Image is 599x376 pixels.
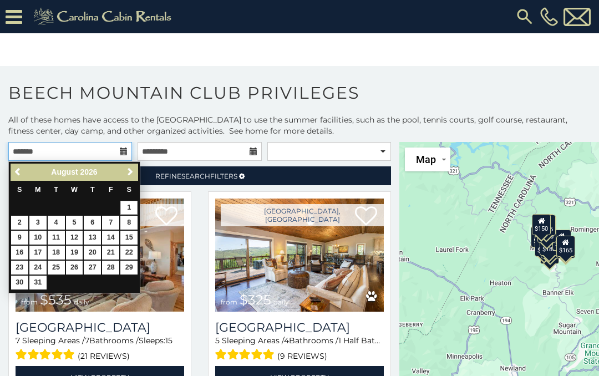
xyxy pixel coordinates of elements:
span: Next [126,167,135,176]
a: 20 [84,246,101,260]
a: 26 [66,261,83,275]
span: Tuesday [54,186,58,194]
a: 1 [120,201,138,215]
span: (9 reviews) [277,349,327,363]
span: $535 [40,292,72,308]
span: Previous [14,167,23,176]
a: 17 [29,246,47,260]
a: 22 [120,246,138,260]
a: 31 [29,276,47,289]
span: 1 Half Baths / [338,336,389,345]
img: Beech Mountain Vista [215,199,384,312]
span: 5 [215,336,220,345]
a: Previous [12,165,26,179]
a: 18 [48,246,65,260]
a: 19 [66,246,83,260]
h3: Southern Star Lodge [16,320,184,335]
div: $230 [535,236,554,257]
span: Refine Filters [155,172,237,180]
a: 14 [102,231,119,245]
span: (21 reviews) [78,349,130,363]
span: Search [181,172,210,180]
span: 15 [165,336,172,345]
span: from [221,298,237,306]
a: 23 [11,261,28,275]
span: 2026 [80,167,97,176]
span: Thursday [90,186,95,194]
a: 5 [66,216,83,230]
a: Beech Mountain Vista from $325 daily [215,199,384,312]
a: RefineSearchFilters [8,166,391,185]
a: 15 [120,231,138,245]
div: Sleeping Areas / Bathrooms / Sleeps: [215,335,384,363]
span: 4 [284,336,289,345]
a: 16 [11,246,28,260]
span: daily [74,298,89,306]
a: 4 [48,216,65,230]
span: $325 [240,292,271,308]
div: $200 [552,230,571,251]
h3: Beech Mountain Vista [215,320,384,335]
a: 13 [84,231,101,245]
a: 6 [84,216,101,230]
a: 2 [11,216,28,230]
a: 24 [29,261,47,275]
a: 11 [48,231,65,245]
a: 28 [102,261,119,275]
a: 29 [120,261,138,275]
span: Sunday [17,186,22,194]
a: Next [123,165,137,179]
a: [GEOGRAPHIC_DATA], [GEOGRAPHIC_DATA] [221,204,384,226]
span: 7 [16,336,20,345]
a: 25 [48,261,65,275]
div: Sleeping Areas / Bathrooms / Sleeps: [16,335,184,363]
span: from [21,298,38,306]
span: Monday [35,186,41,194]
a: 3 [29,216,47,230]
div: $180 [540,235,559,256]
span: Saturday [127,186,131,194]
span: August [51,167,78,176]
span: Map [416,154,436,165]
span: Wednesday [71,186,78,194]
img: search-regular.svg [515,7,535,27]
span: 7 [85,336,89,345]
a: [GEOGRAPHIC_DATA] [215,320,384,335]
a: 7 [102,216,119,230]
span: daily [273,298,289,306]
img: Khaki-logo.png [28,6,181,28]
a: 27 [84,261,101,275]
div: $165 [556,236,575,257]
a: [PHONE_NUMBER] [537,7,561,26]
a: 8 [120,216,138,230]
a: 12 [66,231,83,245]
a: 9 [11,231,28,245]
a: 30 [11,276,28,289]
button: Change map style [405,148,450,171]
div: $425 [531,226,550,247]
a: [GEOGRAPHIC_DATA] [16,320,184,335]
div: $150 [532,214,551,235]
a: 10 [29,231,47,245]
a: 21 [102,246,119,260]
span: Friday [109,186,113,194]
